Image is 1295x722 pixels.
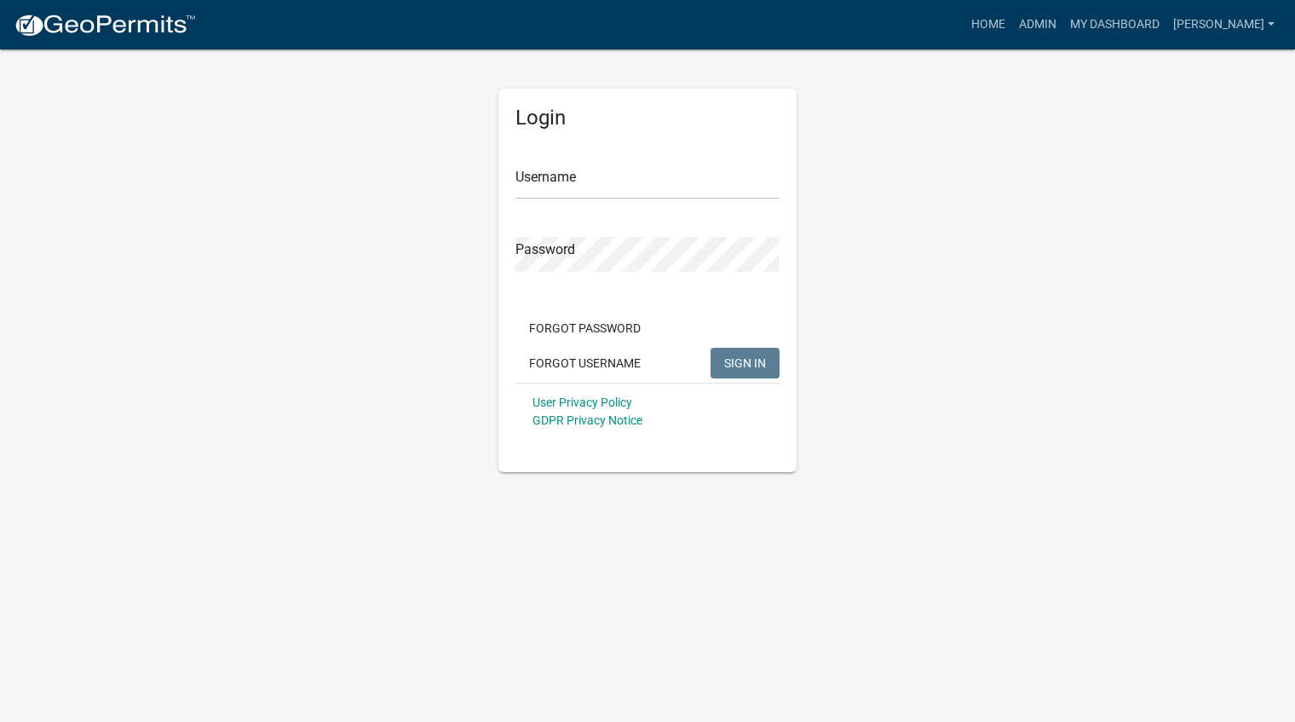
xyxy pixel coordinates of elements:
a: Home [964,9,1012,41]
h5: Login [515,106,780,130]
a: [PERSON_NAME] [1166,9,1281,41]
button: Forgot Username [515,348,654,378]
button: SIGN IN [711,348,780,378]
a: GDPR Privacy Notice [532,413,642,427]
a: Admin [1012,9,1063,41]
a: My Dashboard [1063,9,1166,41]
span: SIGN IN [724,355,766,369]
a: User Privacy Policy [532,396,632,409]
button: Forgot Password [515,313,654,344]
